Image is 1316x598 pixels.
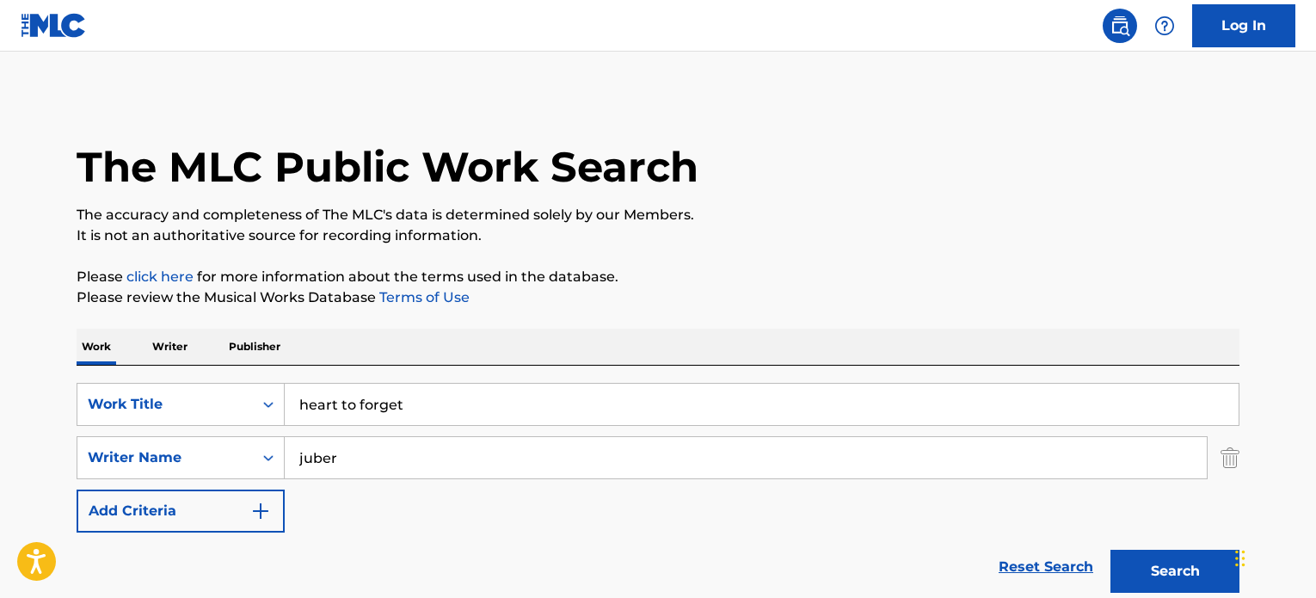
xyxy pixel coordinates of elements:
p: Publisher [224,329,286,365]
img: help [1154,15,1175,36]
p: Please for more information about the terms used in the database. [77,267,1239,287]
img: Delete Criterion [1221,436,1239,479]
div: Help [1147,9,1182,43]
h1: The MLC Public Work Search [77,141,698,193]
p: Work [77,329,116,365]
button: Add Criteria [77,490,285,533]
p: The accuracy and completeness of The MLC's data is determined solely by our Members. [77,205,1239,225]
div: Work Title [88,394,243,415]
p: It is not an authoritative source for recording information. [77,225,1239,246]
div: Writer Name [88,447,243,468]
img: MLC Logo [21,13,87,38]
iframe: Chat Widget [1230,515,1316,598]
a: click here [126,268,194,285]
p: Please review the Musical Works Database [77,287,1239,308]
button: Search [1110,550,1239,593]
a: Log In [1192,4,1295,47]
a: Public Search [1103,9,1137,43]
a: Reset Search [990,548,1102,586]
a: Terms of Use [376,289,470,305]
img: 9d2ae6d4665cec9f34b9.svg [250,501,271,521]
p: Writer [147,329,193,365]
div: Drag [1235,533,1245,584]
img: search [1110,15,1130,36]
